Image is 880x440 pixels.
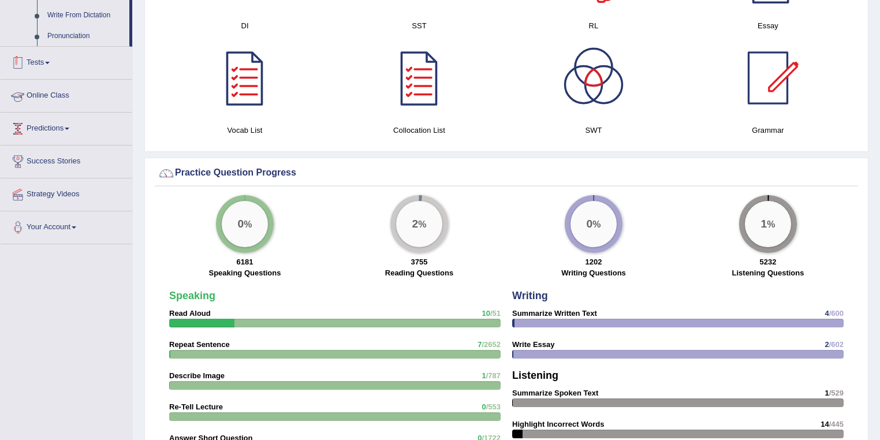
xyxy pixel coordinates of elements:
strong: Listening [512,370,558,381]
h4: Vocab List [163,124,326,136]
label: Writing Questions [561,267,626,278]
span: /787 [486,371,501,380]
h4: SWT [512,124,675,136]
span: 10 [482,309,490,318]
a: Pronunciation [42,26,129,47]
h4: DI [163,20,326,32]
div: % [396,201,442,247]
span: 2 [825,340,829,349]
strong: Speaking [169,290,215,301]
a: Online Class [1,80,132,109]
h4: SST [338,20,501,32]
span: /2652 [482,340,501,349]
big: 1 [761,218,767,230]
big: 2 [412,218,419,230]
a: Success Stories [1,146,132,174]
div: % [222,201,268,247]
a: Strategy Videos [1,178,132,207]
h4: RL [512,20,675,32]
span: 1 [482,371,486,380]
div: % [570,201,617,247]
h4: Essay [687,20,849,32]
strong: 1202 [586,258,602,266]
big: 0 [238,218,244,230]
strong: Describe Image [169,371,225,380]
h4: Collocation List [338,124,501,136]
span: /51 [490,309,501,318]
strong: Repeat Sentence [169,340,230,349]
div: Practice Question Progress [158,165,855,182]
a: Your Account [1,211,132,240]
span: /600 [829,309,844,318]
h4: Grammar [687,124,849,136]
span: 4 [825,309,829,318]
span: /445 [829,420,844,428]
a: Tests [1,47,132,76]
span: /602 [829,340,844,349]
a: Predictions [1,113,132,141]
a: Write From Dictation [42,5,129,26]
span: 1 [825,389,829,397]
strong: Summarize Written Text [512,309,597,318]
strong: Read Aloud [169,309,211,318]
span: /553 [486,402,501,411]
strong: Writing [512,290,548,301]
strong: Summarize Spoken Text [512,389,598,397]
label: Speaking Questions [209,267,281,278]
span: 0 [482,402,486,411]
strong: Write Essay [512,340,554,349]
strong: 3755 [411,258,428,266]
span: /529 [829,389,844,397]
label: Reading Questions [385,267,453,278]
big: 0 [587,218,593,230]
strong: Highlight Incorrect Words [512,420,604,428]
label: Listening Questions [732,267,804,278]
strong: 6181 [237,258,253,266]
strong: Re-Tell Lecture [169,402,223,411]
strong: 5232 [760,258,777,266]
span: 14 [821,420,829,428]
span: 7 [478,340,482,349]
div: % [745,201,791,247]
